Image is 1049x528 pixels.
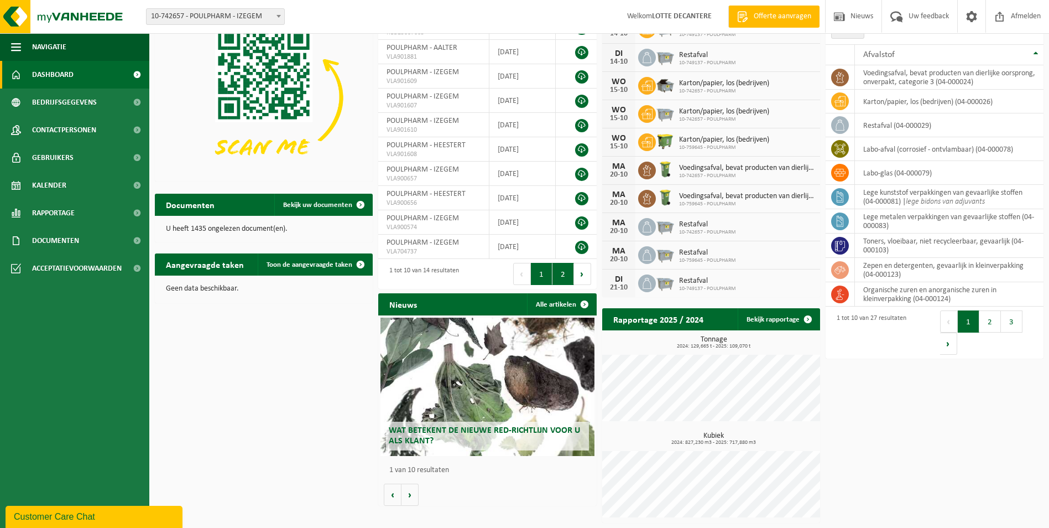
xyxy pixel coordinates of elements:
[679,192,815,201] span: Voedingsafval, bevat producten van dierlijke oorsprong, onverpakt, categorie 3
[855,258,1043,282] td: zepen en detergenten, gevaarlijk in kleinverpakking (04-000123)
[679,220,736,229] span: Restafval
[552,263,574,285] button: 2
[608,219,630,227] div: MA
[855,137,1043,161] td: labo-afval (corrosief - ontvlambaar) (04-000078)
[656,47,675,66] img: WB-2500-GAL-GY-01
[147,9,284,24] span: 10-742657 - POULPHARM - IZEGEM
[32,116,96,144] span: Contactpersonen
[387,117,459,125] span: POULPHARM - IZEGEM
[387,126,481,134] span: VLA901610
[855,113,1043,137] td: restafval (04-000029)
[155,253,255,275] h2: Aangevraagde taken
[32,89,97,116] span: Bedrijfsgegevens
[656,245,675,263] img: WB-2500-GAL-GY-01
[728,6,820,28] a: Offerte aanvragen
[166,225,362,233] p: U heeft 1435 ongelezen document(en).
[387,199,481,208] span: VLA900656
[738,308,819,330] a: Bekijk rapportage
[32,61,74,89] span: Dashboard
[656,132,675,151] img: WB-1100-HPE-GN-50
[378,293,428,315] h2: Nieuws
[401,484,419,506] button: Volgende
[958,310,979,333] button: 1
[679,136,769,144] span: Karton/papier, los (bedrijven)
[489,137,556,162] td: [DATE]
[258,253,372,276] a: Toon de aangevraagde taken
[656,160,675,179] img: WB-0140-HPE-GN-50
[489,64,556,89] td: [DATE]
[863,50,895,59] span: Afvalstof
[608,247,630,256] div: MA
[32,144,74,172] span: Gebruikers
[679,51,736,60] span: Restafval
[855,65,1043,90] td: voedingsafval, bevat producten van dierlijke oorsprong, onverpakt, categorie 3 (04-000024)
[855,282,1043,307] td: organische zuren en anorganische zuren in kleinverpakking (04-000124)
[679,60,736,66] span: 10-749137 - POULPHARM
[387,141,466,149] span: POULPHARM - HEESTERT
[656,273,675,292] img: WB-2500-GAL-GY-01
[387,68,459,76] span: POULPHARM - IZEGEM
[602,308,714,330] h2: Rapportage 2025 / 2024
[527,293,596,315] a: Alle artikelen
[387,223,481,232] span: VLA900574
[855,209,1043,234] td: lege metalen verpakkingen van gevaarlijke stoffen (04-000083)
[855,90,1043,113] td: karton/papier, los (bedrijven) (04-000026)
[608,199,630,207] div: 20-10
[608,275,630,284] div: DI
[855,161,1043,185] td: labo-glas (04-000079)
[32,172,66,199] span: Kalender
[387,190,466,198] span: POULPHARM - HEESTERT
[608,336,820,349] h3: Tonnage
[940,333,957,355] button: Next
[608,440,820,446] span: 2024: 827,230 m3 - 2025: 717,880 m3
[574,263,591,285] button: Next
[166,285,362,293] p: Geen data beschikbaar.
[608,432,820,446] h3: Kubiek
[389,467,591,474] p: 1 van 10 resultaten
[32,227,79,255] span: Documenten
[384,262,459,286] div: 1 tot 10 van 14 resultaten
[608,171,630,179] div: 20-10
[679,286,736,292] span: 10-749137 - POULPHARM
[608,134,630,143] div: WO
[387,165,459,174] span: POULPHARM - IZEGEM
[656,188,675,207] img: WB-0140-HPE-GN-50
[608,162,630,171] div: MA
[489,162,556,186] td: [DATE]
[679,201,815,208] span: 10-759645 - POULPHARM
[513,263,531,285] button: Previous
[679,164,815,173] span: Voedingsafval, bevat producten van dierlijke oorsprong, onverpakt, categorie 3
[608,284,630,292] div: 21-10
[608,115,630,122] div: 15-10
[940,310,958,333] button: Previous
[387,239,459,247] span: POULPHARM - IZEGEM
[489,210,556,235] td: [DATE]
[1001,310,1022,333] button: 3
[855,185,1043,209] td: lege kunststof verpakkingen van gevaarlijke stoffen (04-000081) |
[608,344,820,349] span: 2024: 129,665 t - 2025: 109,070 t
[656,75,675,94] img: WB-5000-GAL-GY-01
[32,33,66,61] span: Navigatie
[155,194,226,215] h2: Documenten
[387,247,481,256] span: VLA704737
[608,49,630,58] div: DI
[608,30,630,38] div: 14-10
[6,504,185,528] iframe: chat widget
[608,190,630,199] div: MA
[283,201,352,209] span: Bekijk uw documenten
[608,106,630,115] div: WO
[608,58,630,66] div: 14-10
[979,310,1001,333] button: 2
[389,426,580,446] span: Wat betekent de nieuwe RED-richtlijn voor u als klant?
[679,116,769,123] span: 10-742657 - POULPHARM
[652,12,712,20] strong: LOTTE DECANTERE
[489,186,556,210] td: [DATE]
[387,77,481,86] span: VLA901609
[32,199,75,227] span: Rapportage
[608,143,630,151] div: 15-10
[489,89,556,113] td: [DATE]
[906,198,985,206] i: lege bidons van adjuvants
[679,107,769,116] span: Karton/papier, los (bedrijven)
[831,309,906,356] div: 1 tot 10 van 27 resultaten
